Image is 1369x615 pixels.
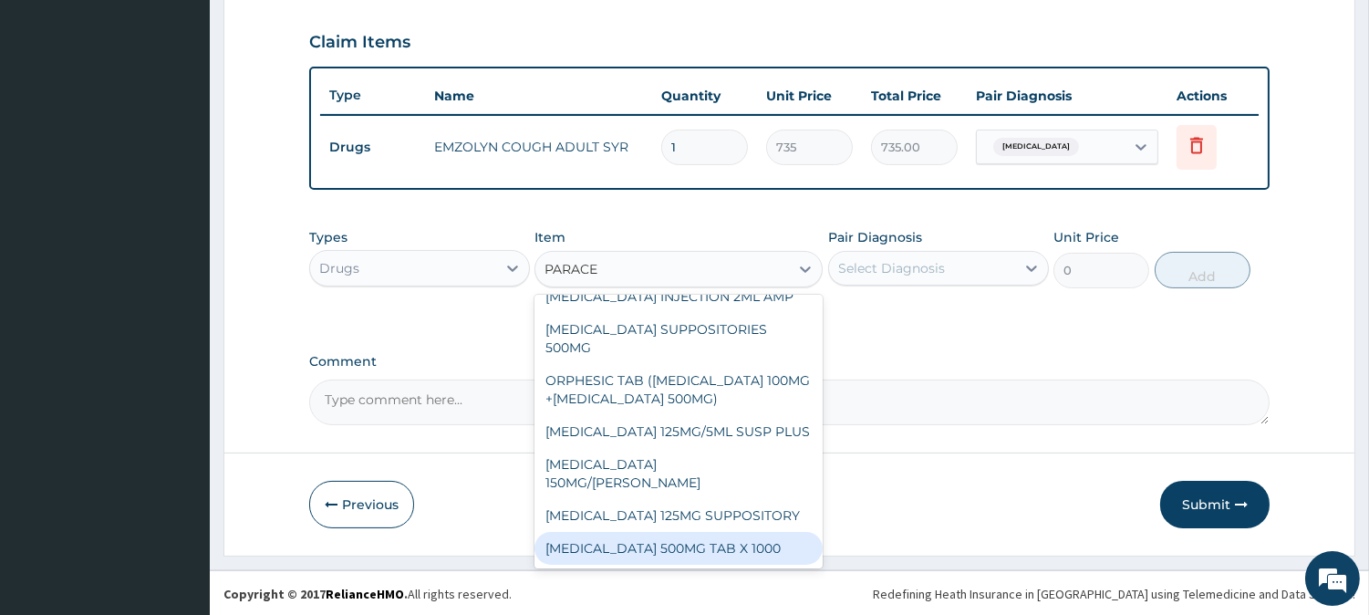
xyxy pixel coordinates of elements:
[299,9,343,53] div: Minimize live chat window
[320,78,425,112] th: Type
[534,415,823,448] div: [MEDICAL_DATA] 125MG/5ML SUSP PLUS
[320,130,425,164] td: Drugs
[757,78,862,114] th: Unit Price
[534,228,565,246] label: Item
[993,138,1079,156] span: [MEDICAL_DATA]
[534,448,823,499] div: [MEDICAL_DATA] 150MG/[PERSON_NAME]
[534,313,823,364] div: [MEDICAL_DATA] SUPPOSITORIES 500MG
[967,78,1167,114] th: Pair Diagnosis
[319,259,359,277] div: Drugs
[95,102,306,126] div: Chat with us now
[534,499,823,532] div: [MEDICAL_DATA] 125MG SUPPOSITORY
[1167,78,1259,114] th: Actions
[862,78,967,114] th: Total Price
[828,228,922,246] label: Pair Diagnosis
[309,481,414,528] button: Previous
[534,364,823,415] div: ORPHESIC TAB ([MEDICAL_DATA] 100MG +[MEDICAL_DATA] 500MG)
[309,33,410,53] h3: Claim Items
[326,586,404,602] a: RelianceHMO
[425,78,652,114] th: Name
[838,259,945,277] div: Select Diagnosis
[1053,228,1119,246] label: Unit Price
[309,354,1270,370] label: Comment
[652,78,757,114] th: Quantity
[1160,481,1270,528] button: Submit
[9,416,347,480] textarea: Type your message and hit 'Enter'
[309,230,347,245] label: Types
[223,586,408,602] strong: Copyright © 2017 .
[873,585,1355,603] div: Redefining Heath Insurance in [GEOGRAPHIC_DATA] using Telemedicine and Data Science!
[1155,252,1250,288] button: Add
[534,532,823,565] div: [MEDICAL_DATA] 500MG TAB X 1000
[106,189,252,373] span: We're online!
[534,280,823,313] div: [MEDICAL_DATA] INJECTION 2ML AMP
[34,91,74,137] img: d_794563401_company_1708531726252_794563401
[425,129,652,165] td: EMZOLYN COUGH ADULT SYR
